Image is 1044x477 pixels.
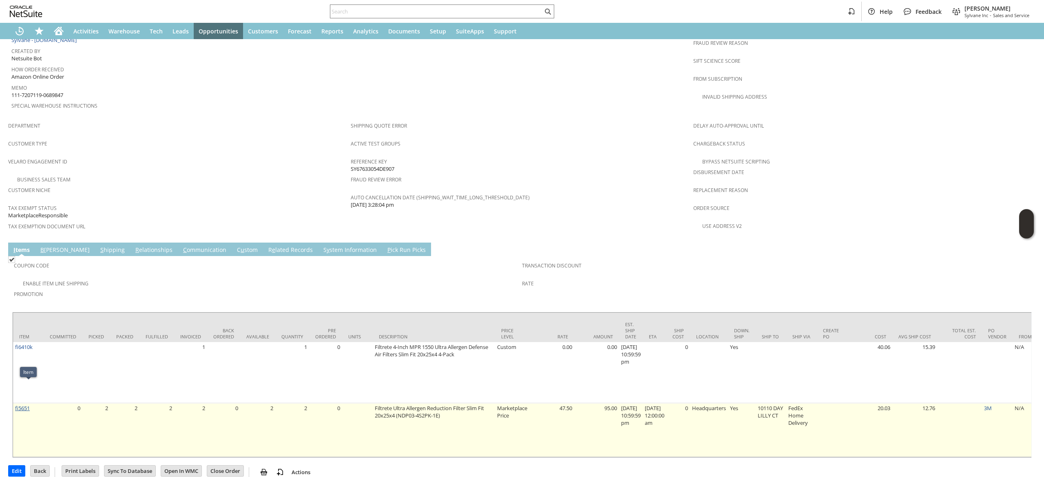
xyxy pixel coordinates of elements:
[15,404,30,412] a: fi5651
[139,403,174,457] td: 2
[108,27,140,35] span: Warehouse
[702,158,770,165] a: Bypass NetSuite Scripting
[275,342,309,403] td: 1
[174,342,207,403] td: 1
[62,466,99,476] input: Print Labels
[82,403,110,457] td: 2
[351,201,394,209] span: [DATE] 3:28:04 pm
[880,8,893,15] span: Help
[373,403,495,457] td: Filtrete Ultra Allergen Reduction Filter Slim Fit 20x25x4 (NDP03-4S2PK-1E)
[135,246,139,254] span: R
[207,403,240,457] td: 0
[984,404,992,412] a: 3M
[309,403,342,457] td: 0
[309,342,342,403] td: 0
[762,333,780,340] div: Ship To
[693,57,741,64] a: Sift Science Score
[38,246,92,255] a: B[PERSON_NAME]
[666,342,690,403] td: 0
[11,84,27,91] a: Memo
[529,342,574,403] td: 0.00
[98,246,127,255] a: Shipping
[88,333,104,340] div: Picked
[173,27,189,35] span: Leads
[425,23,451,39] a: Setup
[494,27,517,35] span: Support
[693,140,745,147] a: Chargeback Status
[194,23,243,39] a: Opportunities
[693,75,742,82] a: From Subscription
[988,327,1006,340] div: PO Vendor
[10,23,29,39] a: Recent Records
[161,466,201,476] input: Open In WMC
[696,333,722,340] div: Location
[8,187,51,194] a: Customer Niche
[11,36,79,44] a: Sylvane - [DOMAIN_NAME]
[854,333,886,340] div: Cost
[283,23,316,39] a: Forecast
[8,256,15,263] img: Checked
[690,403,728,457] td: Headquarters
[180,333,201,340] div: Invoiced
[916,8,942,15] span: Feedback
[243,23,283,39] a: Customers
[23,280,88,287] a: Enable Item Line Shipping
[373,342,495,403] td: Filtrete 4-Inch MPR 1550 Ultra Allergen Defense Air Filters Slim Fit 20x25x4 4-Pack
[693,40,748,46] a: Fraud Review Reason
[11,55,42,62] span: Netsuite Bot
[316,23,348,39] a: Reports
[116,333,133,340] div: Packed
[281,333,303,340] div: Quantity
[19,333,38,340] div: Item
[8,205,57,212] a: Tax Exempt Status
[330,7,543,16] input: Search
[248,27,278,35] span: Customers
[649,333,660,340] div: ETA
[728,342,756,403] td: Yes
[574,403,619,457] td: 95.00
[495,403,529,457] td: Marketplace Price
[529,403,574,457] td: 47.50
[522,280,534,287] a: Rate
[702,223,742,230] a: Use Address V2
[666,403,690,457] td: 0
[150,27,163,35] span: Tech
[241,246,244,254] span: u
[8,140,47,147] a: Customer Type
[786,403,817,457] td: FedEx Home Delivery
[40,246,44,254] span: B
[619,342,643,403] td: [DATE] 10:59:59 pm
[388,27,420,35] span: Documents
[351,122,407,129] a: Shipping Quote Error
[522,262,582,269] a: Transaction Discount
[29,23,49,39] div: Shortcuts
[385,246,428,255] a: Pick Run Picks
[990,12,991,18] span: -
[11,48,40,55] a: Created By
[8,158,67,165] a: Velaro Engagement ID
[964,12,988,18] span: Sylvane Inc
[275,467,285,477] img: add-record.svg
[266,246,315,255] a: Related Records
[213,327,234,340] div: Back Ordered
[44,403,82,457] td: 0
[246,333,269,340] div: Available
[619,403,643,457] td: [DATE] 10:59:59 pm
[383,23,425,39] a: Documents
[756,403,786,457] td: 10110 DAY LILLY CT
[1019,209,1034,238] iframe: Click here to launch Oracle Guided Learning Help Panel
[69,23,104,39] a: Activities
[145,23,168,39] a: Tech
[693,122,764,129] a: Delay Auto-Approval Until
[9,466,25,476] input: Edit
[146,333,168,340] div: Fulfilled
[728,403,756,457] td: Yes
[133,246,175,255] a: Relationships
[847,342,892,403] td: 40.06
[259,467,269,477] img: print.svg
[1021,244,1031,254] a: Unrolled view on
[8,122,40,129] a: Department
[235,246,260,255] a: Custom
[387,246,391,254] span: P
[110,403,139,457] td: 2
